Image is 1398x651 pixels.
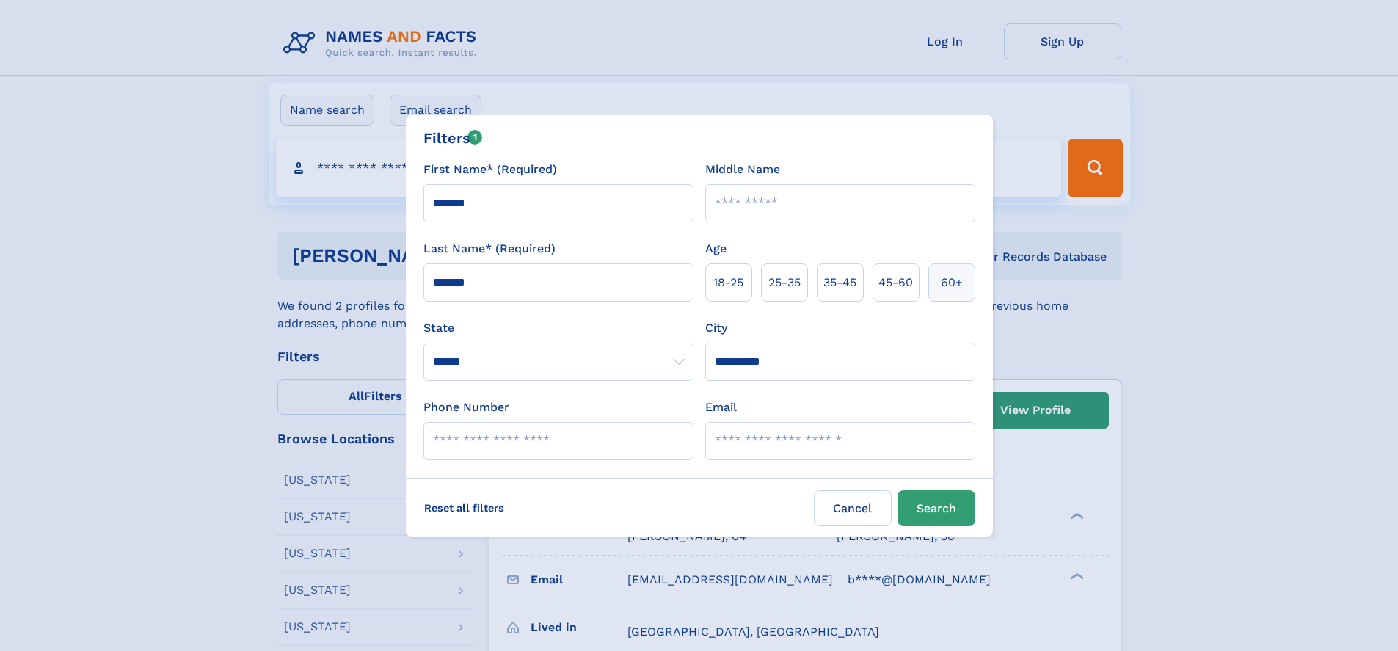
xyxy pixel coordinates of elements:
span: 18‑25 [713,274,743,291]
label: State [423,319,693,337]
label: Middle Name [705,161,780,178]
span: 35‑45 [823,274,856,291]
div: Filters [423,127,483,149]
span: 25‑35 [768,274,801,291]
label: Reset all filters [415,490,514,525]
button: Search [898,490,975,526]
label: Email [705,399,737,416]
span: 45‑60 [878,274,913,291]
label: City [705,319,727,337]
label: Age [705,240,727,258]
label: Last Name* (Required) [423,240,556,258]
span: 60+ [941,274,963,291]
label: Cancel [814,490,892,526]
label: Phone Number [423,399,509,416]
label: First Name* (Required) [423,161,557,178]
